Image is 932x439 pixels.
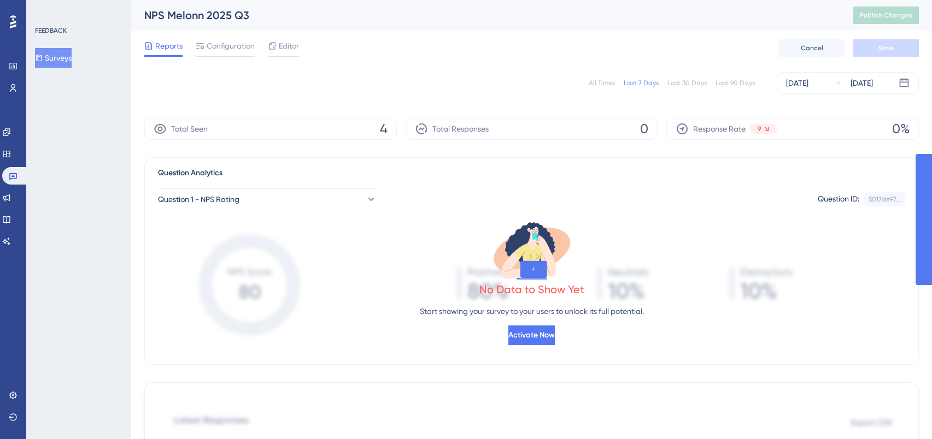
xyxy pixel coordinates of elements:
span: Editor [279,39,299,52]
button: Surveys [35,48,72,68]
div: Last 7 Days [624,79,659,87]
span: Total Seen [171,122,208,135]
iframe: UserGuiding AI Assistant Launcher [886,396,919,429]
div: [DATE] [786,76,808,90]
span: Reports [155,39,183,52]
button: Save [853,39,919,57]
span: Publish Changes [860,11,912,20]
div: [DATE] [851,76,873,90]
div: All Times [589,79,615,87]
span: 0 [640,120,648,138]
span: Question 1 - NPS Rating [158,193,239,206]
div: No Data to Show Yet [479,282,584,297]
button: Publish Changes [853,7,919,24]
span: 0% [892,120,910,138]
span: Save [878,44,894,52]
button: Activate Now [508,325,555,345]
span: Total Responses [432,122,489,135]
div: Question ID: [818,192,859,206]
button: Question 1 - NPS Rating [158,188,377,210]
div: NPS Melonn 2025 Q3 [144,8,826,23]
div: 5017de97... [869,195,900,204]
div: Last 30 Days [667,79,707,87]
div: Last 90 Days [716,79,755,87]
p: Start showing your survey to your users to unlock its full potential. [420,305,644,318]
div: FEEDBACK [35,26,67,35]
span: Question Analytics [158,167,222,180]
span: Response Rate [693,122,746,135]
span: Activate Now [508,329,555,342]
span: 9 [758,124,761,133]
span: Cancel [801,44,823,52]
span: 4 [380,120,388,138]
span: Configuration [207,39,255,52]
button: Cancel [779,39,845,57]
